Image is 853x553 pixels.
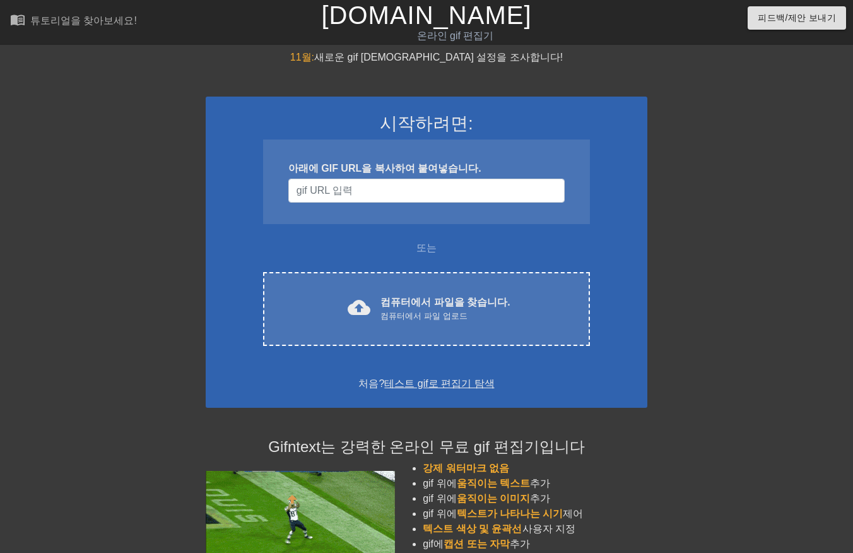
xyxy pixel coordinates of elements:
div: 처음? [222,376,631,391]
button: 피드백/제안 보내기 [748,6,846,30]
span: 캡션 또는 자막 [444,538,510,549]
span: cloud_upload [348,296,370,319]
div: 또는 [238,241,615,256]
span: 움직이는 이미지 [457,493,530,504]
div: 컴퓨터에서 파일 업로드 [380,310,510,323]
span: 11월: [290,52,314,62]
span: 텍스트가 나타나는 시기 [457,508,563,519]
font: 컴퓨터에서 파일을 찾습니다. [380,297,510,307]
li: gif 위에 제어 [423,506,647,521]
a: [DOMAIN_NAME] [321,1,531,29]
li: gif 위에 추가 [423,476,647,491]
a: 튜토리얼을 찾아보세요! [10,12,137,32]
a: 테스트 gif로 편집기 탐색 [384,378,494,389]
span: 움직이는 텍스트 [457,478,530,489]
div: 아래에 GIF URL을 복사하여 붙여넣습니다. [288,161,565,176]
h4: Gifntext는 강력한 온라인 무료 gif 편집기입니다 [206,438,647,456]
div: 새로운 gif [DEMOGRAPHIC_DATA] 설정을 조사합니다! [206,50,647,65]
div: 온라인 gif 편집기 [291,28,620,44]
span: 강제 워터마크 없음 [423,463,509,473]
input: 사용자 이름 [288,179,565,203]
span: 텍스트 색상 및 윤곽선 [423,523,522,534]
span: 피드백/제안 보내기 [758,10,836,26]
span: menu_book [10,12,25,27]
div: 튜토리얼을 찾아보세요! [30,15,137,26]
h3: 시작하려면: [222,113,631,134]
li: gif 위에 추가 [423,491,647,506]
li: 사용자 지정 [423,521,647,537]
li: gif에 추가 [423,537,647,552]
